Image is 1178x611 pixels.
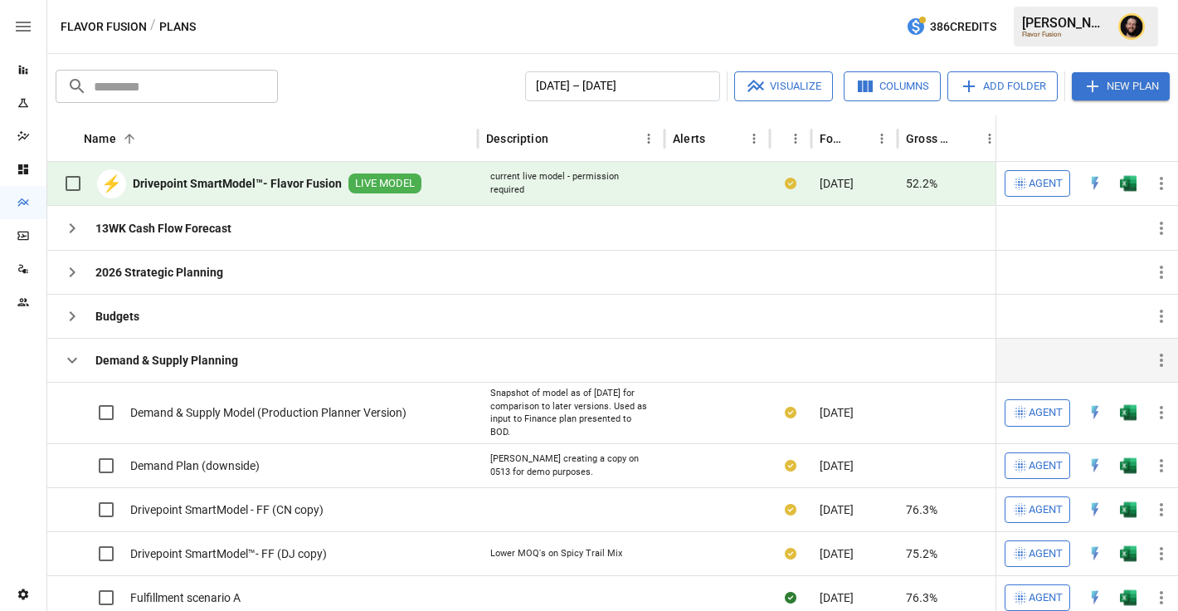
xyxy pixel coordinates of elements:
b: Budgets [95,308,139,325]
div: Open in Excel [1120,589,1137,606]
img: quick-edit-flash.b8aec18c.svg [1087,404,1103,421]
button: Sort [847,127,870,150]
span: Demand & Supply Model (Production Planner Version) [130,404,406,421]
button: Sort [955,127,978,150]
div: current live model - permission required [490,170,652,196]
div: [DATE] [811,162,898,206]
button: Columns [844,71,941,101]
span: Agent [1029,457,1063,476]
span: 76.3% [906,589,937,606]
button: 386Credits [899,12,1003,42]
span: Demand Plan (downside) [130,457,260,474]
button: Sort [550,127,573,150]
button: Alerts column menu [742,127,766,150]
div: Open in Quick Edit [1087,545,1103,562]
div: Sync complete [785,589,796,606]
button: Agent [1005,540,1070,567]
div: [DATE] [811,382,898,443]
button: Agent [1005,399,1070,426]
div: Your plan has changes in Excel that are not reflected in the Drivepoint Data Warehouse, select "S... [785,501,796,518]
img: quick-edit-flash.b8aec18c.svg [1087,501,1103,518]
button: Gross Margin column menu [978,127,1001,150]
b: 2026 Strategic Planning [95,264,223,281]
button: Forecast start column menu [870,127,893,150]
div: [PERSON_NAME] creating a copy on 0513 for demo purposes. [490,452,652,478]
button: Agent [1005,496,1070,523]
div: Your plan has changes in Excel that are not reflected in the Drivepoint Data Warehouse, select "S... [785,457,796,474]
img: g5qfjXmAAAAABJRU5ErkJggg== [1120,501,1137,518]
span: Agent [1029,501,1063,520]
span: Fulfillment scenario A [130,589,241,606]
div: [DATE] [811,443,898,487]
img: Ciaran Nugent [1118,13,1145,40]
img: g5qfjXmAAAAABJRU5ErkJggg== [1120,545,1137,562]
div: Open in Quick Edit [1087,457,1103,474]
b: Demand & Supply Planning [95,352,238,369]
div: Your plan has changes in Excel that are not reflected in the Drivepoint Data Warehouse, select "S... [785,404,796,421]
button: Visualize [734,71,833,101]
img: g5qfjXmAAAAABJRU5ErkJggg== [1120,457,1137,474]
div: Open in Quick Edit [1087,589,1103,606]
button: Flavor Fusion [61,17,147,37]
img: quick-edit-flash.b8aec18c.svg [1087,457,1103,474]
span: 75.2% [906,545,937,562]
button: Status column menu [784,127,807,150]
b: Drivepoint SmartModel™- Flavor Fusion [133,175,342,192]
div: Open in Quick Edit [1087,175,1103,192]
img: quick-edit-flash.b8aec18c.svg [1087,589,1103,606]
img: g5qfjXmAAAAABJRU5ErkJggg== [1120,404,1137,421]
span: 386 Credits [930,17,996,37]
img: g5qfjXmAAAAABJRU5ErkJggg== [1120,589,1137,606]
button: Agent [1005,452,1070,479]
img: quick-edit-flash.b8aec18c.svg [1087,545,1103,562]
div: [DATE] [811,487,898,531]
div: Open in Quick Edit [1087,404,1103,421]
div: [DATE] [811,531,898,575]
button: Agent [1005,584,1070,611]
div: Gross Margin [906,132,953,145]
div: Open in Excel [1120,404,1137,421]
b: 13WK Cash Flow Forecast [95,220,231,237]
div: Description [486,132,548,145]
span: 76.3% [906,501,937,518]
button: New Plan [1072,72,1170,100]
button: Sort [1155,127,1178,150]
span: Drivepoint SmartModel™- FF (DJ copy) [130,545,327,562]
div: Open in Excel [1120,545,1137,562]
div: Your plan has changes in Excel that are not reflected in the Drivepoint Data Warehouse, select "S... [785,175,796,192]
div: Your plan has changes in Excel that are not reflected in the Drivepoint Data Warehouse, select "S... [785,545,796,562]
button: [DATE] – [DATE] [525,71,720,101]
button: Sort [771,127,794,150]
button: Sort [707,127,730,150]
span: Drivepoint SmartModel - FF (CN copy) [130,501,324,518]
img: quick-edit-flash.b8aec18c.svg [1087,175,1103,192]
div: Alerts [673,132,705,145]
div: Name [84,132,116,145]
span: 52.2% [906,175,937,192]
button: Sort [118,127,141,150]
span: Agent [1029,403,1063,423]
div: Forecast start [820,132,845,145]
div: [PERSON_NAME] [1022,15,1108,31]
div: Flavor Fusion [1022,31,1108,38]
span: Agent [1029,174,1063,193]
img: g5qfjXmAAAAABJRU5ErkJggg== [1120,175,1137,192]
div: Open in Quick Edit [1087,501,1103,518]
div: Open in Excel [1120,457,1137,474]
div: Lower MOQ's on Spicy Trail Mix [490,547,622,560]
div: Open in Excel [1120,175,1137,192]
div: ⚡ [97,169,126,198]
div: / [150,17,156,37]
span: Agent [1029,589,1063,608]
div: Snapshot of model as of [DATE] for comparison to later versions. Used as input to Finance plan pr... [490,387,652,439]
span: Agent [1029,545,1063,564]
div: Open in Excel [1120,501,1137,518]
button: Ciaran Nugent [1108,3,1155,50]
span: LIVE MODEL [348,176,421,192]
button: Agent [1005,170,1070,197]
button: Description column menu [637,127,660,150]
button: Add Folder [947,71,1058,101]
